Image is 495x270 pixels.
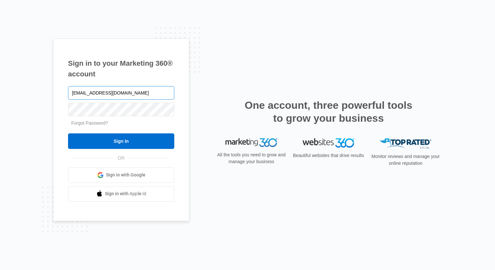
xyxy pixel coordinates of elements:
[106,172,145,178] span: Sign in with Google
[225,138,277,147] img: Marketing 360
[215,152,288,165] p: All the tools you need to grow and manage your business
[113,155,129,162] span: OR
[68,133,174,149] input: Sign In
[105,190,146,197] span: Sign in with Apple Id
[68,86,174,100] input: Email
[68,167,174,183] a: Sign in with Google
[68,58,174,79] h1: Sign in to your Marketing 360® account
[71,120,108,126] a: Forgot Password?
[303,138,354,148] img: Websites 360
[68,186,174,202] a: Sign in with Apple Id
[369,153,442,167] p: Monitor reviews and manage your online reputation
[243,99,414,125] h2: One account, three powerful tools to grow your business
[380,138,432,149] img: Top Rated Local
[292,152,365,159] p: Beautiful websites that drive results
